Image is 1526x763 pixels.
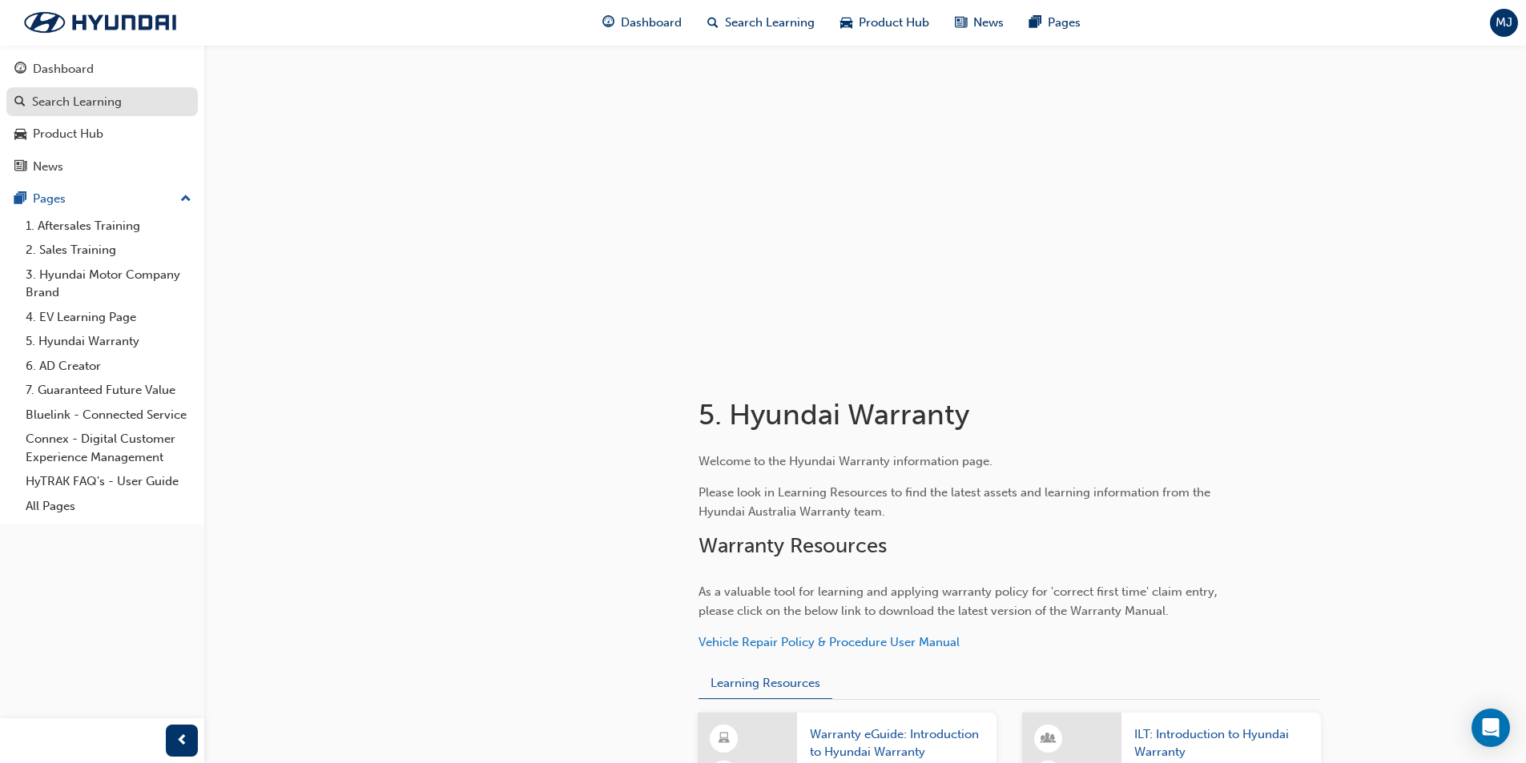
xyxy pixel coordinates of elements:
[699,533,887,558] span: Warranty Resources
[602,13,614,33] span: guage-icon
[810,725,984,761] span: Warranty eGuide: Introduction to Hyundai Warranty
[719,729,730,749] span: learningResourceType_ELEARNING-icon
[19,329,198,354] a: 5. Hyundai Warranty
[19,263,198,305] a: 3. Hyundai Motor Company Brand
[1029,13,1041,33] span: pages-icon
[19,427,198,469] a: Connex - Digital Customer Experience Management
[6,184,198,214] button: Pages
[14,192,26,207] span: pages-icon
[1496,14,1512,32] span: MJ
[14,160,26,175] span: news-icon
[180,189,191,210] span: up-icon
[14,127,26,142] span: car-icon
[827,6,942,39] a: car-iconProduct Hub
[1490,9,1518,37] button: MJ
[973,14,1004,32] span: News
[699,397,1224,432] h1: 5. Hyundai Warranty
[6,87,198,117] a: Search Learning
[19,494,198,519] a: All Pages
[19,354,198,379] a: 6. AD Creator
[699,485,1214,519] span: Please look in Learning Resources to find the latest assets and learning information from the Hyu...
[32,93,122,111] div: Search Learning
[19,378,198,403] a: 7. Guaranteed Future Value
[695,6,827,39] a: search-iconSearch Learning
[1134,725,1308,761] span: ILT: Introduction to Hyundai Warranty
[19,403,198,428] a: Bluelink - Connected Service
[14,95,26,110] span: search-icon
[1043,729,1054,749] span: learningResourceType_INSTRUCTOR_LED-icon
[859,14,929,32] span: Product Hub
[6,119,198,149] a: Product Hub
[33,190,66,208] div: Pages
[840,13,852,33] span: car-icon
[621,14,682,32] span: Dashboard
[6,54,198,84] a: Dashboard
[19,238,198,263] a: 2. Sales Training
[707,13,719,33] span: search-icon
[33,60,94,78] div: Dashboard
[19,305,198,330] a: 4. EV Learning Page
[1017,6,1093,39] a: pages-iconPages
[942,6,1017,39] a: news-iconNews
[33,125,103,143] div: Product Hub
[19,214,198,239] a: 1. Aftersales Training
[6,51,198,184] button: DashboardSearch LearningProduct HubNews
[725,14,815,32] span: Search Learning
[6,152,198,182] a: News
[1048,14,1081,32] span: Pages
[699,454,993,468] span: Welcome to the Hyundai Warranty information page.
[699,635,960,649] a: Vehicle Repair Policy & Procedure User Manual
[14,62,26,77] span: guage-icon
[33,158,63,176] div: News
[590,6,695,39] a: guage-iconDashboard
[176,731,188,751] span: prev-icon
[955,13,967,33] span: news-icon
[699,584,1221,618] span: As a valuable tool for learning and applying warranty policy for 'correct first time' claim entry...
[1472,709,1510,747] div: Open Intercom Messenger
[699,668,832,699] button: Learning Resources
[8,6,192,39] img: Trak
[19,469,198,494] a: HyTRAK FAQ's - User Guide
